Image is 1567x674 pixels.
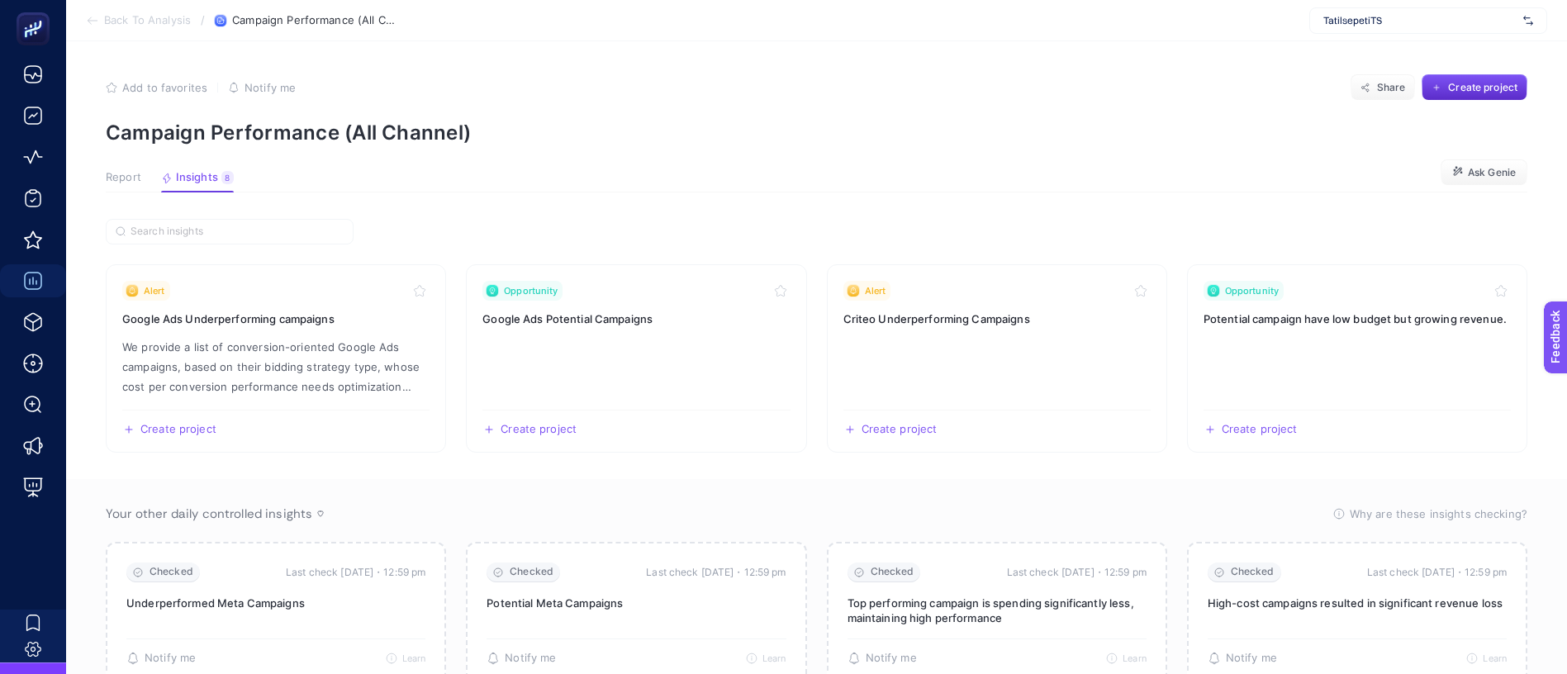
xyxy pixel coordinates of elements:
a: View insight titled [1187,264,1527,453]
button: Create project [1422,74,1527,101]
h3: Insight title [122,311,430,327]
span: Why are these insights checking? [1350,505,1527,522]
p: Campaign Performance (All Channel) [106,121,1527,145]
span: Notify me [505,652,556,665]
button: Share [1351,74,1415,101]
p: Insight description [122,337,430,396]
span: Notify me [145,652,196,665]
h3: Insight title [1204,311,1511,327]
button: Toggle favorite [410,281,430,301]
button: Create a new project based on this insight [843,423,938,436]
button: Learn [746,653,786,664]
span: Create project [140,423,216,436]
button: Create a new project based on this insight [122,423,216,436]
button: Learn [386,653,426,664]
span: / [201,13,205,26]
button: Learn [1106,653,1147,664]
button: Toggle favorite [1491,281,1511,301]
section: Insight Packages [106,264,1527,453]
span: Opportunity [504,284,558,297]
time: Last check [DATE]・12:59 pm [646,564,786,581]
span: Create project [862,423,938,436]
button: Notify me [1208,652,1277,665]
p: Top performing campaign is spending significantly less, maintaining high performance [848,596,1147,625]
span: Checked [1231,566,1275,578]
span: Learn [762,653,786,664]
span: Checked [150,566,193,578]
span: Report [106,171,141,184]
p: High-cost campaigns resulted in significant revenue loss [1208,596,1507,610]
span: Your other daily controlled insights [106,505,312,522]
span: Opportunity [1225,284,1279,297]
a: View insight titled [827,264,1167,453]
button: Ask Genie [1441,159,1527,186]
span: Back To Analysis [104,14,191,27]
button: Toggle favorite [771,281,791,301]
time: Last check [DATE]・12:59 pm [286,564,425,581]
span: Checked [871,566,914,578]
span: TatilsepetiTS [1323,14,1517,27]
img: svg%3e [1523,12,1533,29]
input: Search [131,225,344,238]
button: Toggle favorite [1131,281,1151,301]
button: Notify me [487,652,556,665]
span: Create project [1222,423,1298,436]
span: Feedback [10,5,63,18]
span: Share [1377,81,1406,94]
span: Campaign Performance (All Channel) [232,14,397,27]
span: Add to favorites [122,81,207,94]
span: Create project [501,423,577,436]
button: Add to favorites [106,81,207,94]
h3: Insight title [482,311,790,327]
span: Insights [176,171,218,184]
button: Notify me [126,652,196,665]
button: Create a new project based on this insight [1204,423,1298,436]
button: Notify me [228,81,296,94]
span: Learn [1123,653,1147,664]
span: Alert [144,284,165,297]
span: Alert [865,284,886,297]
span: Learn [402,653,426,664]
a: View insight titled We provide a list of conversion-oriented Google Ads campaigns, based on their... [106,264,446,453]
span: Checked [510,566,553,578]
span: Ask Genie [1468,166,1516,179]
button: Notify me [848,652,917,665]
p: Potential Meta Campaigns [487,596,786,610]
div: 8 [221,171,234,184]
time: Last check [DATE]・12:59 pm [1007,564,1147,581]
button: Create a new project based on this insight [482,423,577,436]
h3: Insight title [843,311,1151,327]
a: View insight titled [466,264,806,453]
span: Notify me [245,81,296,94]
time: Last check [DATE]・12:59 pm [1367,564,1507,581]
span: Create project [1448,81,1517,94]
span: Notify me [866,652,917,665]
span: Notify me [1226,652,1277,665]
button: Learn [1466,653,1507,664]
p: Underperformed Meta Campaigns [126,596,425,610]
span: Learn [1483,653,1507,664]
